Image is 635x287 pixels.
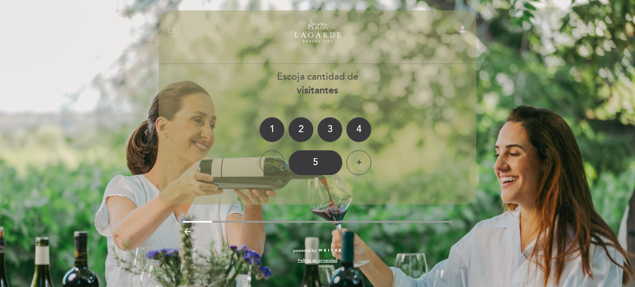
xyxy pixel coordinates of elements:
[293,248,342,254] a: powered by
[317,117,342,142] div: 3
[298,258,337,263] a: Política de privacidad
[293,248,316,254] span: powered by
[458,24,468,37] button: person
[346,150,371,175] div: +
[297,85,338,96] b: visitantes
[158,70,477,97] div: Escoja cantidad de
[346,117,371,142] div: 4
[260,150,284,175] div: -
[266,19,369,42] a: Turismo de Bodega Lagarde
[318,249,342,253] img: MEITRE
[183,227,193,237] i: arrow_backward
[289,117,313,142] div: 2
[458,24,468,34] i: person
[260,117,284,142] div: 1
[289,150,342,175] div: 5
